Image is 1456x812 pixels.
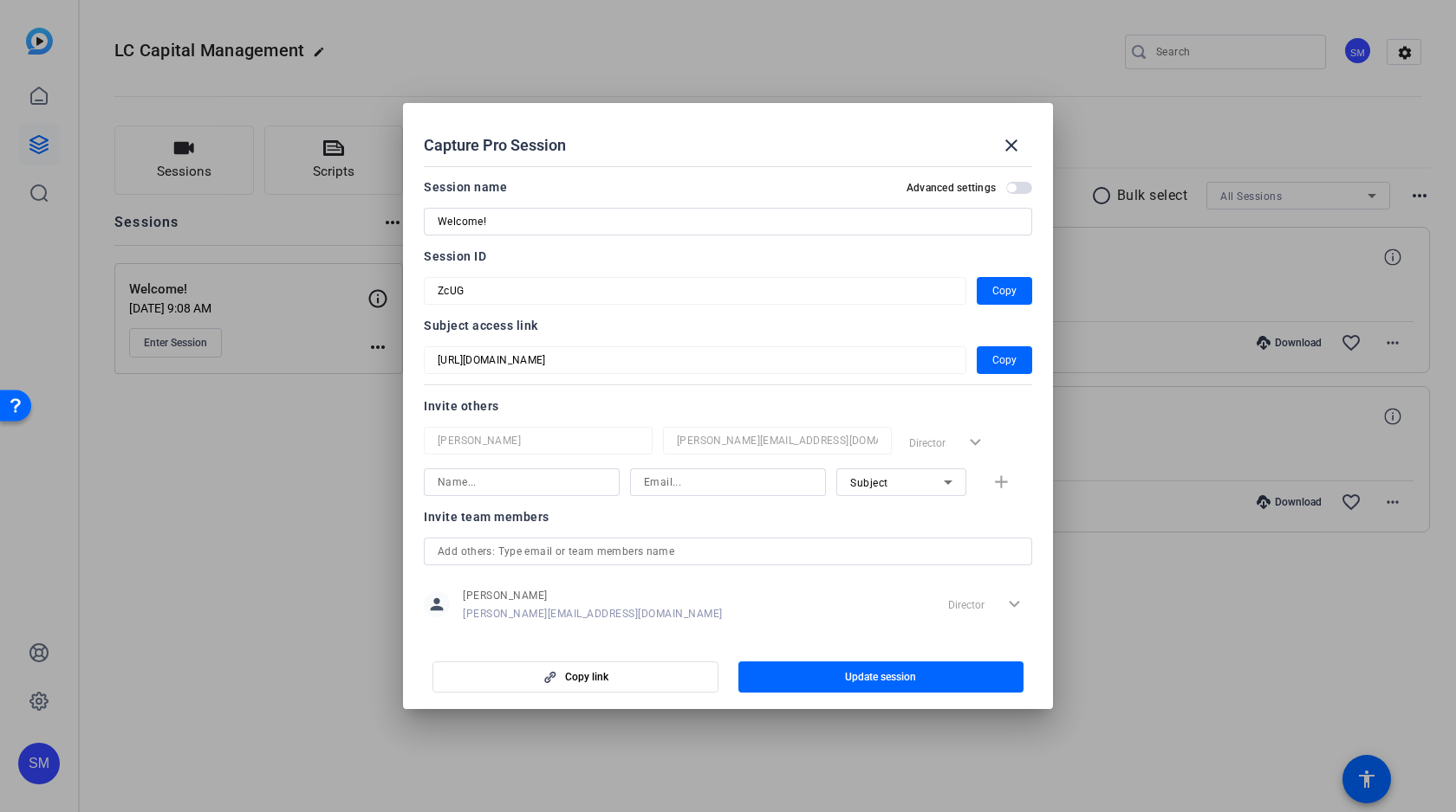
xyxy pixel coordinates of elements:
[992,280,1017,301] span: Copy
[644,472,812,493] input: Email...
[438,472,606,493] input: Name...
[432,661,718,693] button: Copy link
[438,541,1018,562] input: Add others: Type email or team members name
[424,125,1032,166] div: Capture Pro Session
[438,280,952,301] input: Session OTP
[424,315,1032,336] div: Subject access link
[738,661,1024,693] button: Update session
[565,670,608,684] span: Copy link
[424,246,1032,267] div: Session ID
[845,670,916,684] span: Update session
[677,430,878,451] input: Email...
[424,506,1032,527] div: Invite team members
[977,346,1032,374] button: Copy
[850,477,888,489] span: Subject
[1001,135,1022,156] mat-icon: close
[463,607,723,621] span: [PERSON_NAME][EMAIL_ADDRESS][DOMAIN_NAME]
[438,211,1018,232] input: Enter Session Name
[438,430,639,451] input: Name...
[463,589,723,603] span: [PERSON_NAME]
[438,350,952,371] input: Session OTP
[992,350,1017,371] span: Copy
[424,396,1032,416] div: Invite others
[424,591,450,617] mat-icon: person
[907,181,996,195] h2: Advanced settings
[977,277,1032,305] button: Copy
[424,177,507,197] div: Session name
